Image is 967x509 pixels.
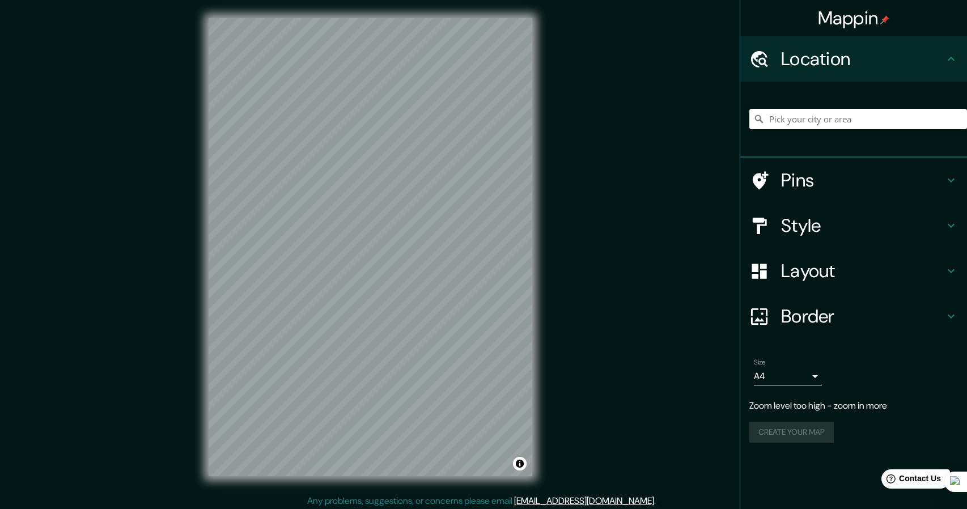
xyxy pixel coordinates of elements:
[513,457,527,470] button: Toggle attribution
[866,465,955,497] iframe: Help widget launcher
[781,305,944,328] h4: Border
[818,7,890,29] h4: Mappin
[740,294,967,339] div: Border
[754,358,766,367] label: Size
[781,169,944,192] h4: Pins
[781,260,944,282] h4: Layout
[740,248,967,294] div: Layout
[307,494,656,508] p: Any problems, suggestions, or concerns please email .
[781,48,944,70] h4: Location
[749,109,967,129] input: Pick your city or area
[209,18,532,476] canvas: Map
[740,36,967,82] div: Location
[754,367,822,385] div: A4
[740,158,967,203] div: Pins
[658,494,660,508] div: .
[749,399,958,413] p: Zoom level too high - zoom in more
[514,495,654,507] a: [EMAIL_ADDRESS][DOMAIN_NAME]
[740,203,967,248] div: Style
[781,214,944,237] h4: Style
[880,15,889,24] img: pin-icon.png
[656,494,658,508] div: .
